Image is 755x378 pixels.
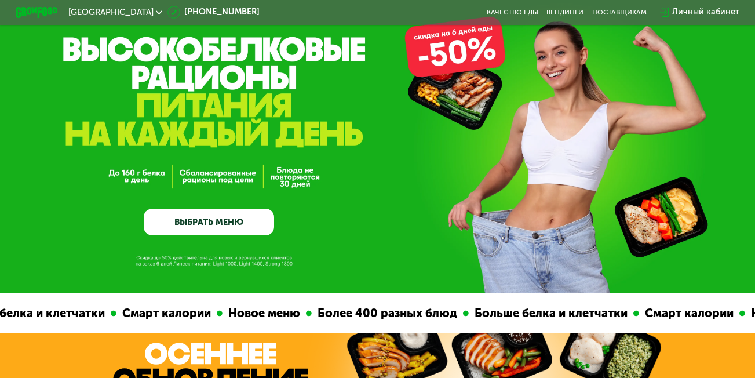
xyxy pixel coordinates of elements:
[115,304,216,322] div: Смарт калории
[167,6,260,19] a: [PHONE_NUMBER]
[311,304,462,322] div: Более 400 разных блюд
[144,209,274,235] a: ВЫБРАТЬ МЕНЮ
[221,304,305,322] div: Новое меню
[487,8,538,16] a: Качество еды
[68,8,154,16] span: [GEOGRAPHIC_DATA]
[468,304,632,322] div: Больше белка и клетчатки
[672,6,739,19] div: Личный кабинет
[546,8,583,16] a: Вендинги
[592,8,647,16] div: поставщикам
[638,304,738,322] div: Смарт калории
